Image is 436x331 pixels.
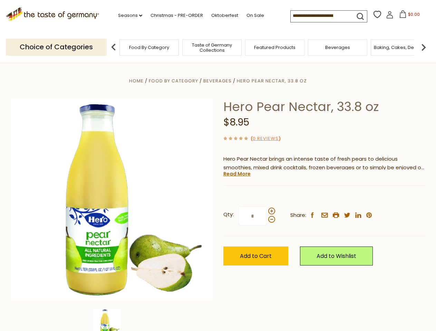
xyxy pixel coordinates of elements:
[129,78,144,84] a: Home
[118,12,142,19] a: Seasons
[290,211,306,220] span: Share:
[203,78,232,84] a: Beverages
[223,116,249,129] span: $8.95
[223,210,234,219] strong: Qty:
[246,12,264,19] a: On Sale
[395,10,424,21] button: $0.00
[11,99,213,301] img: Hero Pear Nectar, 33.8 oz
[374,45,427,50] a: Baking, Cakes, Desserts
[240,252,272,260] span: Add to Cart
[408,11,420,17] span: $0.00
[223,170,251,177] a: Read More
[223,155,425,172] p: Hero Pear Nectar brings an intense taste of fresh pears to delicious smoothies, mixed drink cockt...
[417,40,430,54] img: next arrow
[129,45,169,50] a: Food By Category
[151,12,203,19] a: Christmas - PRE-ORDER
[239,207,267,225] input: Qty:
[300,247,373,265] a: Add to Wishlist
[6,39,107,56] p: Choice of Categories
[107,40,120,54] img: previous arrow
[184,42,240,53] a: Taste of Germany Collections
[254,45,295,50] a: Featured Products
[237,78,307,84] a: Hero Pear Nectar, 33.8 oz
[211,12,238,19] a: Oktoberfest
[223,247,288,265] button: Add to Cart
[149,78,198,84] a: Food By Category
[325,45,350,50] a: Beverages
[251,135,281,142] span: ( )
[223,99,425,114] h1: Hero Pear Nectar, 33.8 oz
[253,135,279,142] a: 0 Reviews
